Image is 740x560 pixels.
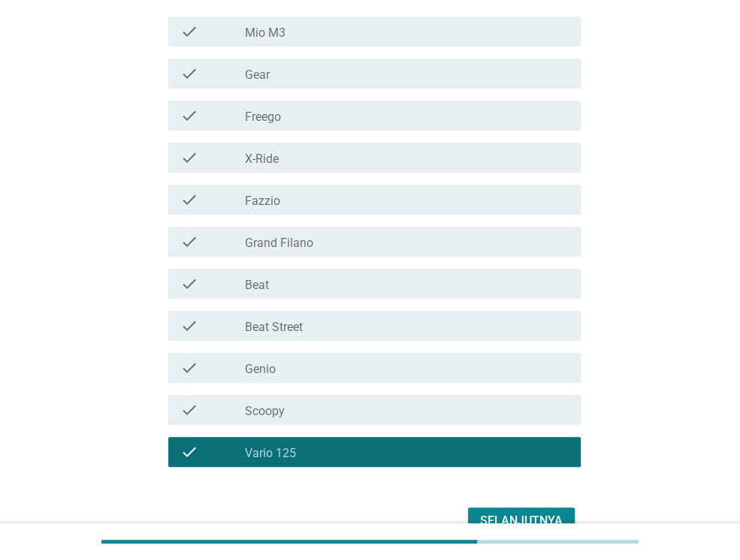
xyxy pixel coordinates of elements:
i: check [180,275,198,293]
label: Genio [245,362,276,377]
label: Beat Street [245,320,303,335]
i: check [180,233,198,251]
div: Selanjutnya [480,512,563,530]
i: check [180,107,198,125]
i: check [180,317,198,335]
i: check [180,191,198,209]
label: Vario 125 [245,446,296,461]
label: Beat [245,278,269,293]
i: check [180,23,198,41]
i: check [180,359,198,377]
label: Mio M3 [245,26,285,41]
i: check [180,443,198,461]
button: Selanjutnya [468,507,575,534]
i: check [180,65,198,83]
i: check [180,149,198,167]
i: check [180,401,198,419]
label: Freego [245,110,281,125]
label: Grand Filano [245,236,313,251]
label: Gear [245,68,270,83]
label: Scoopy [245,404,285,419]
label: X-Ride [245,152,279,167]
label: Fazzio [245,194,280,209]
